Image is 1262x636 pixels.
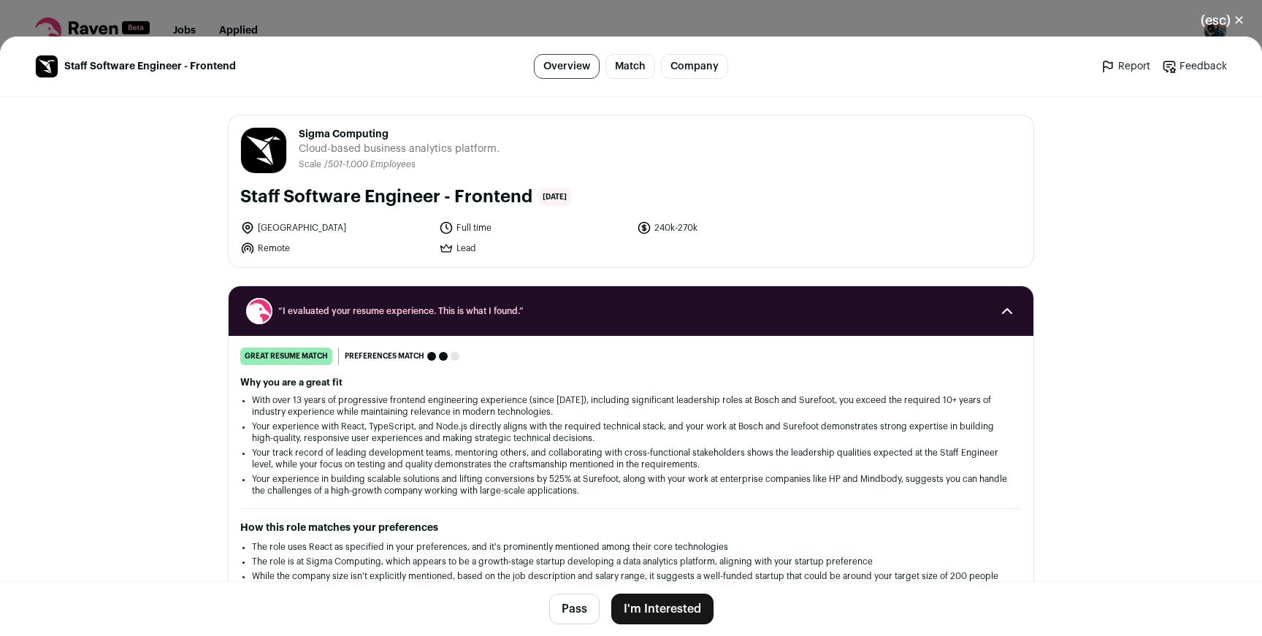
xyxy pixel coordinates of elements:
button: Close modal [1183,4,1262,37]
li: With over 13 years of progressive frontend engineering experience (since [DATE]), including signi... [252,394,1010,418]
span: “I evaluated your resume experience. This is what I found.” [278,305,984,317]
li: / [324,159,416,170]
span: Staff Software Engineer - Frontend [64,59,236,74]
h1: Staff Software Engineer - Frontend [240,185,532,209]
li: The role is at Sigma Computing, which appears to be a growth-stage startup developing a data anal... [252,556,1010,567]
li: Your track record of leading development teams, mentoring others, and collaborating with cross-fu... [252,447,1010,470]
a: Report [1101,59,1150,74]
h2: How this role matches your preferences [240,521,1022,535]
li: Scale [299,159,324,170]
span: Preferences match [345,349,424,364]
div: great resume match [240,348,332,365]
button: Pass [549,594,600,624]
li: 240k-270k [637,221,827,235]
img: 546bb2e6e405e9d087ba4c3a3595f20a352fe3b283149e9ace805f1350f0026c.jpg [36,55,58,77]
a: Company [661,54,728,79]
li: Your experience with React, TypeScript, and Node.js directly aligns with the required technical s... [252,421,1010,444]
a: Overview [534,54,600,79]
span: Sigma Computing [299,127,500,142]
img: 546bb2e6e405e9d087ba4c3a3595f20a352fe3b283149e9ace805f1350f0026c.jpg [241,128,286,173]
span: Cloud-based business analytics platform. [299,142,500,156]
li: The role uses React as specified in your preferences, and it's prominently mentioned among their ... [252,541,1010,553]
span: 501-1,000 Employees [328,160,416,169]
li: Your experience in building scalable solutions and lifting conversions by 525% at Surefoot, along... [252,473,1010,497]
span: [DATE] [538,188,571,206]
li: While the company size isn't explicitly mentioned, based on the job description and salary range,... [252,570,1010,582]
li: Remote [240,241,430,256]
button: I'm Interested [611,594,714,624]
li: Full time [439,221,629,235]
h2: Why you are a great fit [240,377,1022,388]
li: Lead [439,241,629,256]
li: [GEOGRAPHIC_DATA] [240,221,430,235]
a: Feedback [1162,59,1227,74]
a: Match [605,54,655,79]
